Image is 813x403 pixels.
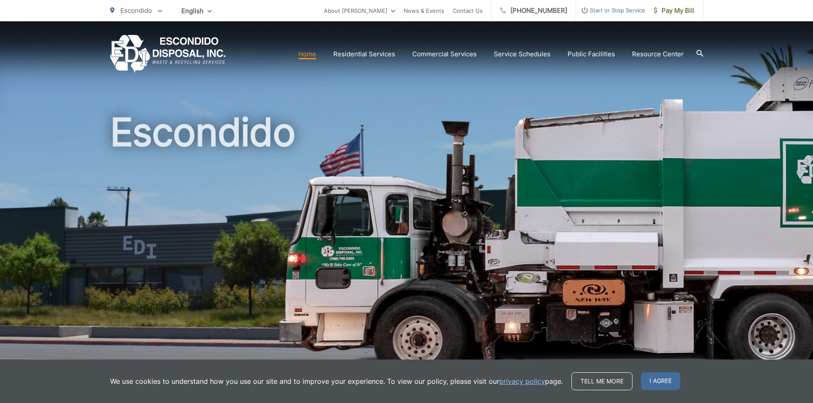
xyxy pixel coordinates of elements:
[654,6,694,16] span: Pay My Bill
[412,49,477,59] a: Commercial Services
[298,49,316,59] a: Home
[494,49,551,59] a: Service Schedules
[175,3,218,18] span: English
[324,6,395,16] a: About [PERSON_NAME]
[404,6,444,16] a: News & Events
[120,6,152,14] span: Escondido
[632,49,684,59] a: Resource Center
[110,35,226,73] a: EDCD logo. Return to the homepage.
[641,372,680,390] span: I agree
[333,49,395,59] a: Residential Services
[110,111,703,381] h1: Escondido
[110,376,563,386] p: We use cookies to understand how you use our site and to improve your experience. To view our pol...
[568,49,615,59] a: Public Facilities
[453,6,483,16] a: Contact Us
[499,376,545,386] a: privacy policy
[571,372,632,390] a: Tell me more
